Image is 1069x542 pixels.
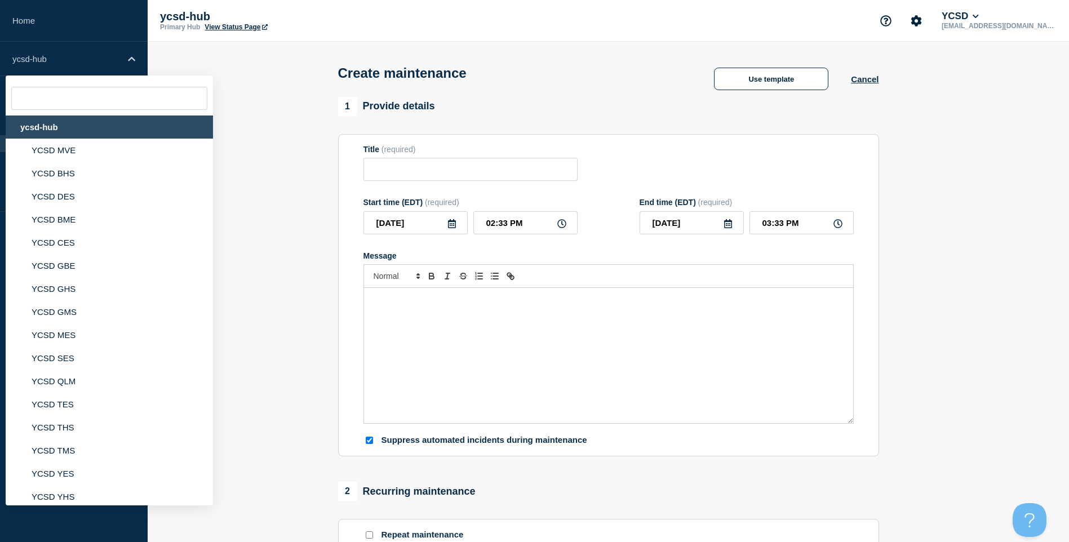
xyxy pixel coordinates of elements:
span: Font size [369,269,424,283]
input: Title [363,158,578,181]
p: Suppress automated incidents during maintenance [382,435,587,446]
button: Use template [714,68,828,90]
button: Toggle ordered list [471,269,487,283]
div: Message [363,251,854,260]
button: Toggle bulleted list [487,269,503,283]
div: End time (EDT) [640,198,854,207]
li: YCSD MVE [6,139,213,162]
button: Toggle link [503,269,518,283]
input: YYYY-MM-DD [363,211,468,234]
li: YCSD TMS [6,439,213,462]
input: HH:MM A [749,211,854,234]
button: Support [874,9,898,33]
input: Suppress automated incidents during maintenance [366,437,373,444]
input: HH:MM A [473,211,578,234]
li: YCSD SES [6,346,213,370]
div: Provide details [338,97,435,116]
button: YCSD [939,11,981,22]
iframe: Help Scout Beacon - Open [1013,503,1046,537]
div: Message [364,288,853,423]
li: YCSD TES [6,393,213,416]
span: 1 [338,97,357,116]
p: ycsd-hub [12,54,121,64]
button: Toggle strikethrough text [455,269,471,283]
li: YCSD MES [6,323,213,346]
li: YCSD YES [6,462,213,485]
li: YCSD BHS [6,162,213,185]
button: Toggle italic text [440,269,455,283]
li: YCSD BME [6,208,213,231]
p: Repeat maintenance [382,530,464,540]
input: Repeat maintenance [366,531,373,539]
div: Title [363,145,578,154]
p: ycsd-hub [160,10,385,23]
span: (required) [382,145,416,154]
li: YCSD CES [6,231,213,254]
li: YCSD GHS [6,277,213,300]
div: Recurring maintenance [338,482,476,501]
span: 2 [338,482,357,501]
p: [EMAIL_ADDRESS][DOMAIN_NAME] [939,22,1057,30]
p: Primary Hub [160,23,200,31]
span: (required) [698,198,733,207]
button: Account settings [904,9,928,33]
li: YCSD DES [6,185,213,208]
input: YYYY-MM-DD [640,211,744,234]
button: Cancel [851,74,879,84]
li: YCSD THS [6,416,213,439]
div: ycsd-hub [6,115,213,139]
li: YCSD GBE [6,254,213,277]
h1: Create maintenance [338,65,467,81]
span: (required) [425,198,459,207]
div: Start time (EDT) [363,198,578,207]
button: Toggle bold text [424,269,440,283]
li: YCSD GMS [6,300,213,323]
a: View Status Page [205,23,267,31]
li: YCSD YHS [6,485,213,508]
li: YCSD QLM [6,370,213,393]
